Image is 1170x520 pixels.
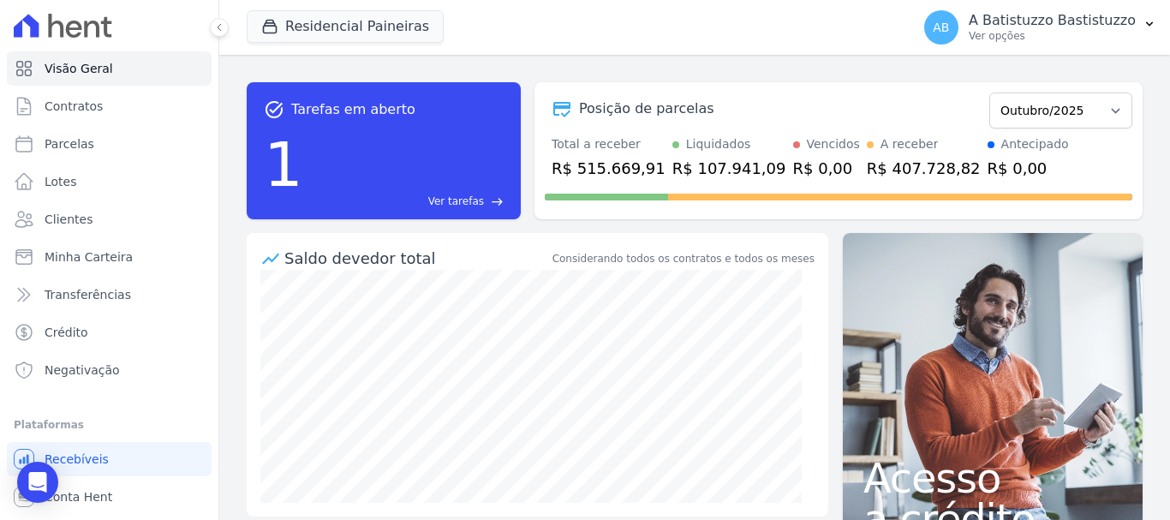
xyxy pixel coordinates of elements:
[7,315,212,350] a: Crédito
[7,353,212,387] a: Negativação
[552,135,666,153] div: Total a receber
[45,173,77,190] span: Lotes
[7,442,212,476] a: Recebíveis
[45,60,113,77] span: Visão Geral
[7,89,212,123] a: Contratos
[910,3,1170,51] button: AB A Batistuzzo Bastistuzzo Ver opções
[7,164,212,199] a: Lotes
[428,194,484,209] span: Ver tarefas
[579,99,714,119] div: Posição de parcelas
[264,120,303,209] div: 1
[45,324,88,341] span: Crédito
[7,240,212,274] a: Minha Carteira
[7,480,212,514] a: Conta Hent
[247,10,444,43] button: Residencial Paineiras
[284,247,549,270] div: Saldo devedor total
[7,278,212,312] a: Transferências
[793,157,860,180] div: R$ 0,00
[552,157,666,180] div: R$ 515.669,91
[491,195,504,208] span: east
[686,135,751,153] div: Liquidados
[45,211,93,228] span: Clientes
[1001,135,1069,153] div: Antecipado
[17,462,58,503] div: Open Intercom Messenger
[45,488,112,505] span: Conta Hent
[880,135,939,153] div: A receber
[310,194,504,209] a: Ver tarefas east
[867,157,981,180] div: R$ 407.728,82
[969,29,1136,43] p: Ver opções
[988,157,1069,180] div: R$ 0,00
[45,98,103,115] span: Contratos
[969,12,1136,29] p: A Batistuzzo Bastistuzzo
[7,202,212,236] a: Clientes
[45,362,120,379] span: Negativação
[552,251,815,266] div: Considerando todos os contratos e todos os meses
[7,127,212,161] a: Parcelas
[807,135,860,153] div: Vencidos
[45,286,131,303] span: Transferências
[672,157,786,180] div: R$ 107.941,09
[933,21,949,33] span: AB
[45,248,133,266] span: Minha Carteira
[863,457,1122,499] span: Acesso
[45,451,109,468] span: Recebíveis
[45,135,94,152] span: Parcelas
[14,415,205,435] div: Plataformas
[7,51,212,86] a: Visão Geral
[291,99,415,120] span: Tarefas em aberto
[264,99,284,120] span: task_alt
